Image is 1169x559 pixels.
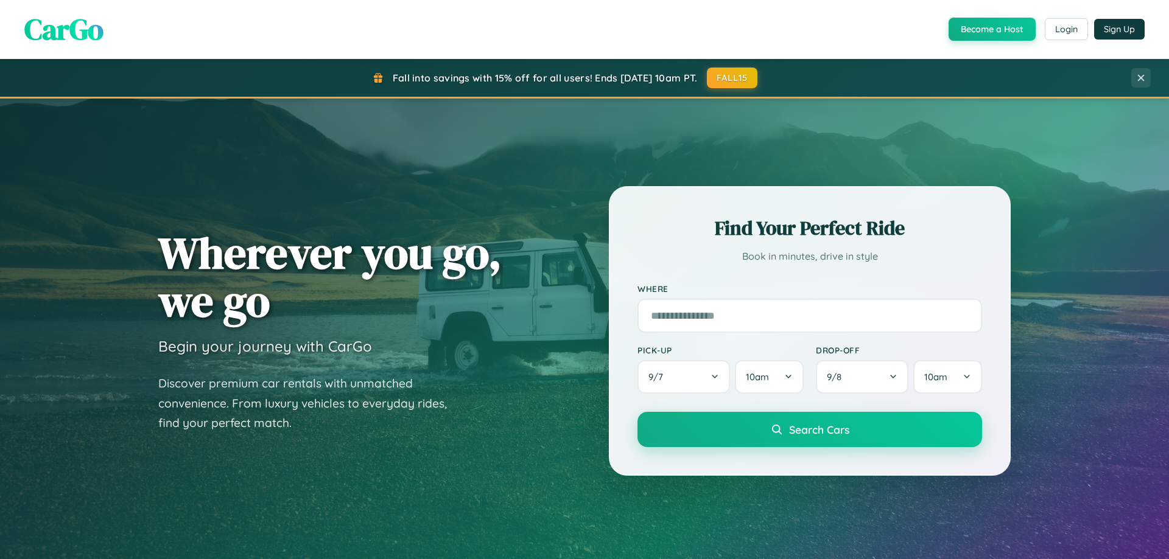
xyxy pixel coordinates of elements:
[816,345,982,355] label: Drop-off
[637,360,730,394] button: 9/7
[158,337,372,355] h3: Begin your journey with CarGo
[637,412,982,447] button: Search Cars
[158,373,463,433] p: Discover premium car rentals with unmatched convenience. From luxury vehicles to everyday rides, ...
[24,9,104,49] span: CarGo
[393,72,698,84] span: Fall into savings with 15% off for all users! Ends [DATE] 10am PT.
[746,371,769,383] span: 10am
[1094,19,1145,40] button: Sign Up
[158,229,502,325] h1: Wherever you go, we go
[637,215,982,241] h2: Find Your Perfect Ride
[637,283,982,294] label: Where
[648,371,669,383] span: 9 / 7
[827,371,848,383] span: 9 / 8
[789,423,849,436] span: Search Cars
[735,360,804,394] button: 10am
[924,371,947,383] span: 10am
[637,248,982,265] p: Book in minutes, drive in style
[707,68,758,88] button: FALL15
[816,360,908,394] button: 9/8
[1045,18,1088,40] button: Login
[949,18,1036,41] button: Become a Host
[637,345,804,355] label: Pick-up
[913,360,982,394] button: 10am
